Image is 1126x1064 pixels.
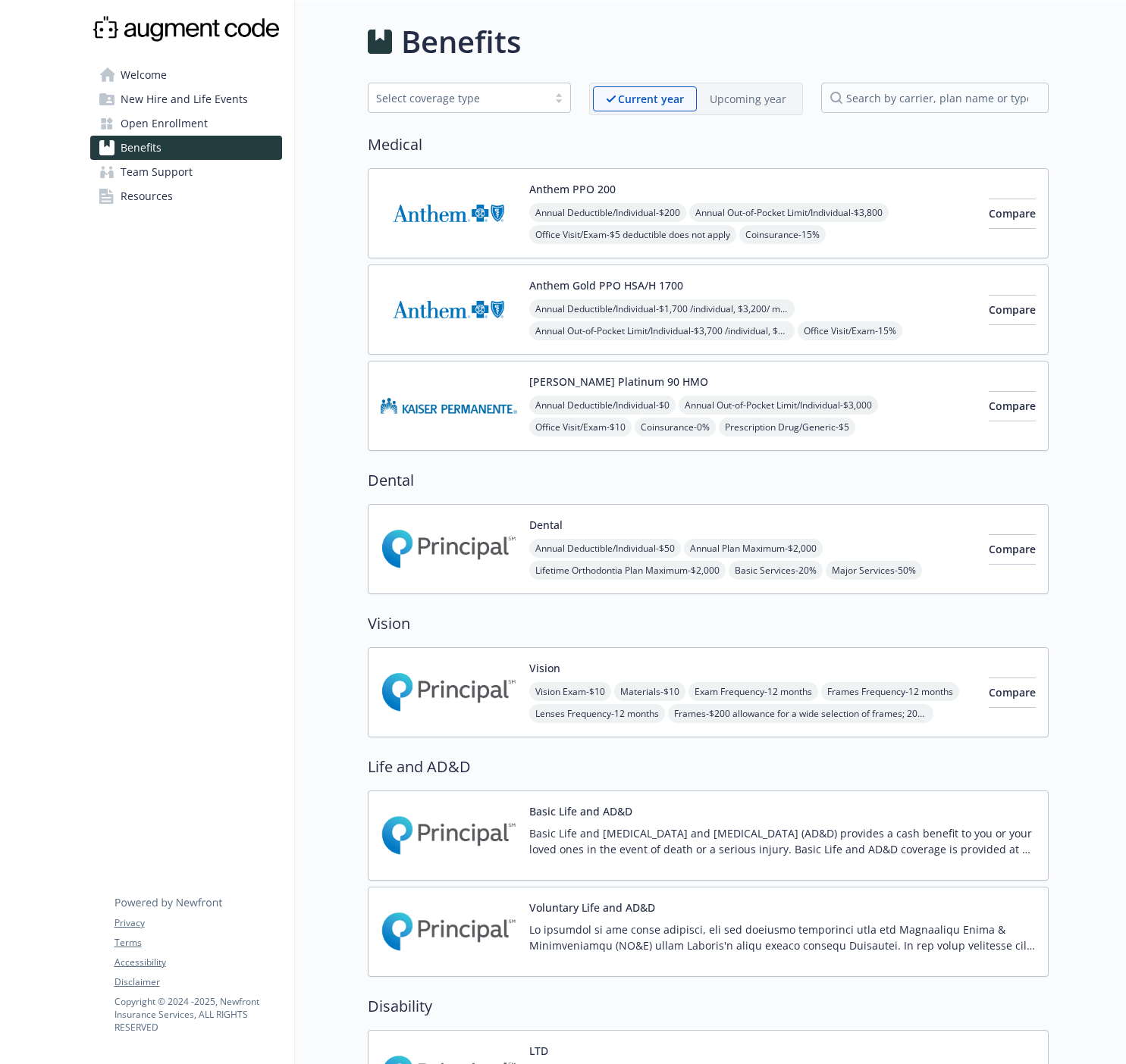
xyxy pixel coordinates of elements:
a: Open Enrollment [90,111,282,136]
button: Compare [989,534,1036,565]
h2: Medical [368,133,1049,156]
button: Voluntary Life and AD&D [529,900,655,915]
img: Principal Financial Group Inc carrier logo [381,517,517,581]
a: Welcome [90,63,282,87]
span: Vision Exam - $10 [529,682,611,701]
a: Benefits [90,136,282,160]
span: Coinsurance - 0% [635,418,716,437]
span: Major Services - 50% [826,561,922,580]
button: Anthem PPO 200 [529,181,616,197]
img: Anthem Blue Cross carrier logo [381,277,517,342]
button: Dental [529,517,563,533]
div: Select coverage type [376,90,540,106]
span: Basic Services - 20% [729,561,823,580]
h1: Benefits [401,19,521,64]
img: Principal Financial Group Inc carrier logo [381,660,517,724]
span: Prescription Drug/Generic - $5 [719,418,855,437]
span: Team Support [121,160,193,184]
button: LTD [529,1043,548,1059]
a: New Hire and Life Events [90,87,282,111]
span: Office Visit/Exam - $5 deductible does not apply [529,225,736,244]
h2: Disability [368,995,1049,1018]
h2: Vision [368,612,1049,635]
span: Compare [989,206,1036,221]
span: Open Enrollment [121,111,208,136]
span: Frames - $200 allowance for a wide selection of frames; 20% off amount over allowance [668,704,933,723]
a: Team Support [90,160,282,184]
p: Copyright © 2024 - 2025 , Newfront Insurance Services, ALL RIGHTS RESERVED [114,995,281,1034]
span: Frames Frequency - 12 months [821,682,959,701]
button: Anthem Gold PPO HSA/H 1700 [529,277,683,293]
img: Kaiser Permanente Insurance Company carrier logo [381,374,517,438]
span: Exam Frequency - 12 months [688,682,818,701]
span: Welcome [121,63,167,87]
span: Office Visit/Exam - 15% [798,321,902,340]
span: Annual Plan Maximum - $2,000 [684,539,823,558]
span: Benefits [121,136,162,160]
a: Resources [90,184,282,208]
span: New Hire and Life Events [121,87,248,111]
span: Annual Out-of-Pocket Limit/Individual - $3,700 /individual, $3,700/ member [529,321,795,340]
span: Coinsurance - 15% [739,225,826,244]
img: Anthem Blue Cross carrier logo [381,181,517,246]
img: Principal Financial Group Inc carrier logo [381,900,517,964]
span: Lenses Frequency - 12 months [529,704,665,723]
a: Privacy [114,916,281,930]
span: Resources [121,184,173,208]
a: Disclaimer [114,975,281,989]
button: Basic Life and AD&D [529,803,632,819]
p: Lo ipsumdol si ame conse adipisci, eli sed doeiusmo temporinci utla etd Magnaaliqu Enima & Minimv... [529,922,1036,953]
span: Annual Deductible/Individual - $50 [529,539,681,558]
button: Vision [529,660,560,676]
button: Compare [989,391,1036,421]
h2: Dental [368,469,1049,492]
span: Annual Deductible/Individual - $1,700 /individual, $3,200/ member [529,299,795,318]
h2: Life and AD&D [368,756,1049,778]
span: Annual Deductible/Individual - $0 [529,396,676,415]
a: Accessibility [114,956,281,969]
img: Principal Financial Group Inc carrier logo [381,803,517,868]
span: Materials - $10 [614,682,685,701]
span: Compare [989,542,1036,556]
span: Annual Deductible/Individual - $200 [529,203,686,222]
span: Compare [989,399,1036,413]
span: Lifetime Orthodontia Plan Maximum - $2,000 [529,561,726,580]
button: [PERSON_NAME] Platinum 90 HMO [529,374,708,390]
span: Office Visit/Exam - $10 [529,418,632,437]
span: Annual Out-of-Pocket Limit/Individual - $3,000 [679,396,878,415]
span: Compare [989,302,1036,317]
button: Compare [989,678,1036,708]
p: Upcoming year [710,91,786,107]
a: Terms [114,936,281,950]
input: search by carrier, plan name or type [821,83,1049,113]
button: Compare [989,199,1036,229]
p: Current year [618,91,684,107]
span: Compare [989,685,1036,699]
p: Basic Life and [MEDICAL_DATA] and [MEDICAL_DATA] (AD&D) provides a cash benefit to you or your lo... [529,825,1036,857]
span: Annual Out-of-Pocket Limit/Individual - $3,800 [689,203,889,222]
button: Compare [989,295,1036,325]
